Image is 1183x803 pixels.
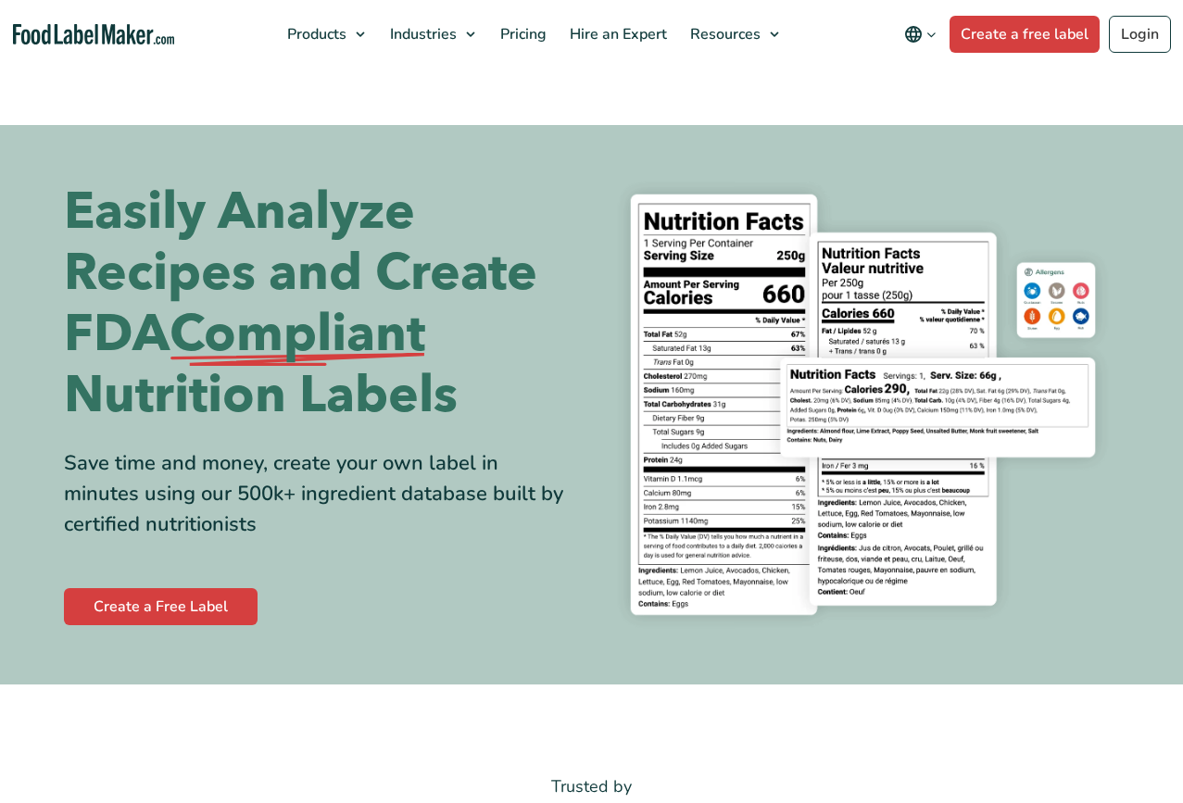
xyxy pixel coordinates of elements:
span: Compliant [170,304,425,365]
a: Food Label Maker homepage [13,24,175,45]
button: Change language [891,16,950,53]
a: Create a free label [950,16,1100,53]
a: Login [1109,16,1171,53]
h1: Easily Analyze Recipes and Create FDA Nutrition Labels [64,182,578,426]
div: Save time and money, create your own label in minutes using our 500k+ ingredient database built b... [64,448,578,540]
p: Trusted by [64,773,1120,800]
span: Industries [384,24,459,44]
span: Pricing [495,24,548,44]
span: Resources [685,24,762,44]
span: Hire an Expert [564,24,669,44]
span: Products [282,24,348,44]
a: Create a Free Label [64,588,258,625]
